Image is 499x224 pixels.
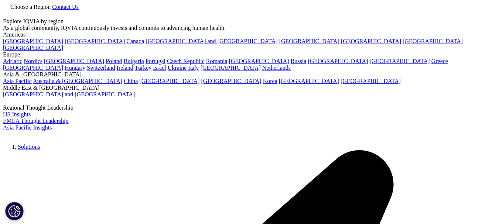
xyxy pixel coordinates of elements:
[308,58,368,64] a: [GEOGRAPHIC_DATA]
[52,4,79,10] a: Contact Us
[106,58,122,64] a: Poland
[126,38,144,44] a: Canada
[291,58,307,64] a: Russia
[3,25,496,31] div: As a global community, IQVIA continuously invests and commits to advancing human health.
[263,78,277,84] a: Korea
[10,4,51,10] span: Choose a Region
[206,58,228,64] a: Romania
[370,58,430,64] a: [GEOGRAPHIC_DATA]
[3,104,496,111] div: Regional Thought Leadership
[431,58,448,64] a: Greece
[341,38,401,44] a: [GEOGRAPHIC_DATA]
[201,65,261,71] a: [GEOGRAPHIC_DATA]
[3,65,63,71] a: [GEOGRAPHIC_DATA]
[3,58,22,64] a: Adriatic
[262,65,291,71] a: Netherlands
[3,85,496,91] div: Middle East & [GEOGRAPHIC_DATA]
[124,58,144,64] a: Bulgaria
[153,65,166,71] a: Israel
[3,118,68,124] a: EMEA Thought Leadership
[44,58,104,64] a: [GEOGRAPHIC_DATA]
[3,45,63,51] a: [GEOGRAPHIC_DATA]
[3,18,496,25] div: Explore IQVIA by region
[279,78,339,84] a: [GEOGRAPHIC_DATA]
[33,78,122,84] a: Australia & [GEOGRAPHIC_DATA]
[229,58,289,64] a: [GEOGRAPHIC_DATA]
[3,31,496,38] div: Americas
[3,91,135,97] a: [GEOGRAPHIC_DATA] and [GEOGRAPHIC_DATA]
[3,78,32,84] a: Asia Pacific
[65,38,125,44] a: [GEOGRAPHIC_DATA]
[5,202,24,220] button: Cookie Settings
[18,144,40,150] a: Solutions
[24,58,42,64] a: Nordics
[188,65,199,71] a: Italy
[201,78,262,84] a: [GEOGRAPHIC_DATA]
[3,111,31,117] a: US Insights
[3,51,496,58] div: Europe
[3,71,496,78] div: Asia & [GEOGRAPHIC_DATA]
[87,65,115,71] a: Switzerland
[279,38,339,44] a: [GEOGRAPHIC_DATA]
[341,78,401,84] a: [GEOGRAPHIC_DATA]
[146,38,277,44] a: [GEOGRAPHIC_DATA] and [GEOGRAPHIC_DATA]
[139,78,199,84] a: [GEOGRAPHIC_DATA]
[167,58,205,64] a: Czech Republic
[65,65,85,71] a: Hungary
[146,58,165,64] a: Portugal
[124,78,138,84] a: China
[117,65,133,71] a: Ireland
[3,124,52,131] a: Asia Pacific Insights
[135,65,152,71] a: Turkey
[168,65,187,71] a: Ukraine
[3,38,63,44] a: [GEOGRAPHIC_DATA]
[403,38,463,44] a: [GEOGRAPHIC_DATA]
